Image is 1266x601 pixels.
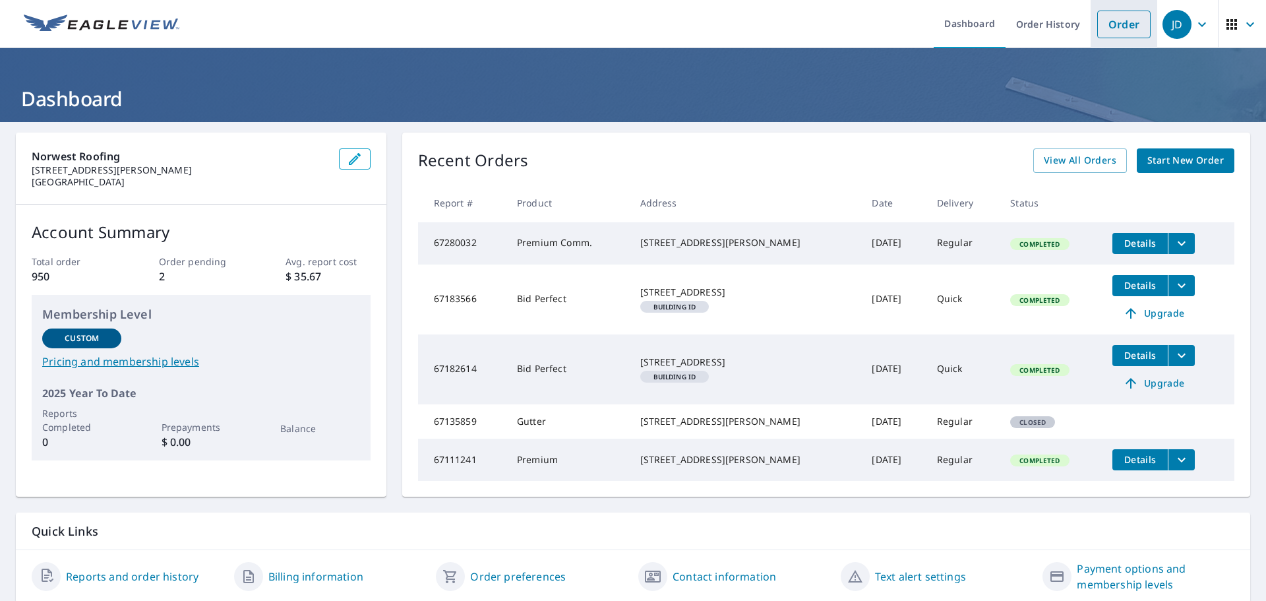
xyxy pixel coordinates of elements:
button: detailsBtn-67280032 [1112,233,1168,254]
a: Order [1097,11,1151,38]
span: Completed [1011,296,1068,305]
button: filesDropdownBtn-67111241 [1168,449,1195,470]
th: Date [861,183,926,222]
a: Reports and order history [66,569,198,585]
span: Upgrade [1120,305,1187,321]
a: View All Orders [1033,148,1127,173]
span: Details [1120,237,1160,249]
td: Regular [926,439,1000,481]
div: [STREET_ADDRESS][PERSON_NAME] [640,236,851,249]
p: Balance [280,422,359,435]
a: Pricing and membership levels [42,354,360,369]
button: detailsBtn-67111241 [1112,449,1168,470]
a: Billing information [268,569,363,585]
p: Total order [32,255,116,269]
th: Address [630,183,862,222]
p: Norwest Roofing [32,148,328,164]
p: 2025 Year To Date [42,385,360,401]
span: Upgrade [1120,375,1187,391]
div: [STREET_ADDRESS][PERSON_NAME] [640,415,851,428]
em: Building ID [653,303,696,310]
td: [DATE] [861,222,926,265]
th: Status [1000,183,1102,222]
p: 2 [159,269,243,284]
span: Completed [1011,456,1068,465]
td: Quick [926,265,1000,334]
p: 0 [42,434,121,450]
td: [DATE] [861,439,926,481]
td: Bid Perfect [506,334,630,404]
p: Order pending [159,255,243,269]
span: Details [1120,349,1160,362]
span: Details [1120,453,1160,466]
a: Contact information [673,569,776,585]
td: 67280032 [418,222,506,265]
td: 67135859 [418,404,506,439]
button: detailsBtn-67183566 [1112,275,1168,296]
th: Product [506,183,630,222]
td: [DATE] [861,265,926,334]
p: Reports Completed [42,406,121,434]
p: [STREET_ADDRESS][PERSON_NAME] [32,164,328,176]
p: Membership Level [42,305,360,323]
div: JD [1162,10,1191,39]
p: Recent Orders [418,148,529,173]
a: Upgrade [1112,303,1195,324]
div: [STREET_ADDRESS][PERSON_NAME] [640,453,851,466]
em: Building ID [653,373,696,380]
p: Prepayments [162,420,241,434]
span: Start New Order [1147,152,1224,169]
button: filesDropdownBtn-67182614 [1168,345,1195,366]
td: [DATE] [861,404,926,439]
a: Start New Order [1137,148,1234,173]
h1: Dashboard [16,85,1250,112]
td: 67182614 [418,334,506,404]
span: Details [1120,279,1160,292]
div: [STREET_ADDRESS] [640,356,851,369]
span: Completed [1011,365,1068,375]
th: Report # [418,183,506,222]
button: detailsBtn-67182614 [1112,345,1168,366]
td: [DATE] [861,334,926,404]
td: Bid Perfect [506,265,630,334]
p: $ 0.00 [162,434,241,450]
span: Completed [1011,239,1068,249]
a: Upgrade [1112,373,1195,394]
td: Quick [926,334,1000,404]
p: Account Summary [32,220,371,244]
p: $ 35.67 [286,269,370,284]
td: Premium Comm. [506,222,630,265]
td: 67183566 [418,265,506,334]
span: View All Orders [1044,152,1116,169]
td: Gutter [506,404,630,439]
span: Closed [1011,418,1054,427]
p: 950 [32,269,116,284]
p: Avg. report cost [286,255,370,269]
a: Text alert settings [875,569,966,585]
a: Order preferences [470,569,566,585]
td: Regular [926,404,1000,439]
button: filesDropdownBtn-67280032 [1168,233,1195,254]
th: Delivery [926,183,1000,222]
p: [GEOGRAPHIC_DATA] [32,176,328,188]
img: EV Logo [24,15,179,34]
td: Premium [506,439,630,481]
p: Custom [65,332,99,344]
td: 67111241 [418,439,506,481]
div: [STREET_ADDRESS] [640,286,851,299]
a: Payment options and membership levels [1077,561,1234,592]
button: filesDropdownBtn-67183566 [1168,275,1195,296]
p: Quick Links [32,523,1234,540]
td: Regular [926,222,1000,265]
